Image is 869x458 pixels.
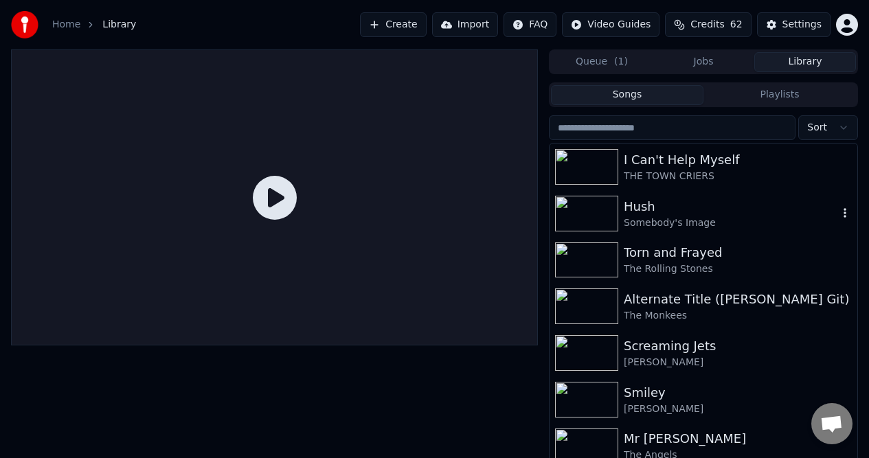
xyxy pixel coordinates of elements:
button: Create [360,12,427,37]
span: Credits [690,18,724,32]
div: [PERSON_NAME] [624,356,852,369]
button: Library [754,52,856,72]
a: Open chat [811,403,853,444]
div: Alternate Title ([PERSON_NAME] Git) [624,290,852,309]
button: Credits62 [665,12,751,37]
span: 62 [730,18,743,32]
div: Torn and Frayed [624,243,852,262]
div: Hush [624,197,838,216]
button: Playlists [703,85,856,105]
a: Home [52,18,80,32]
img: youka [11,11,38,38]
div: The Monkees [624,309,852,323]
button: Import [432,12,498,37]
div: Somebody's Image [624,216,838,230]
div: The Rolling Stones [624,262,852,276]
span: Sort [807,121,827,135]
div: THE TOWN CRIERS [624,170,852,183]
button: Songs [551,85,703,105]
div: [PERSON_NAME] [624,402,852,416]
div: I Can't Help Myself [624,150,852,170]
div: Screaming Jets [624,336,852,356]
nav: breadcrumb [52,18,136,32]
button: Settings [757,12,831,37]
span: ( 1 ) [614,55,628,69]
div: Smiley [624,383,852,402]
button: Jobs [653,52,754,72]
span: Library [102,18,136,32]
button: Video Guides [562,12,659,37]
button: Queue [551,52,653,72]
button: FAQ [504,12,556,37]
div: Mr [PERSON_NAME] [624,429,852,448]
div: Settings [782,18,822,32]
